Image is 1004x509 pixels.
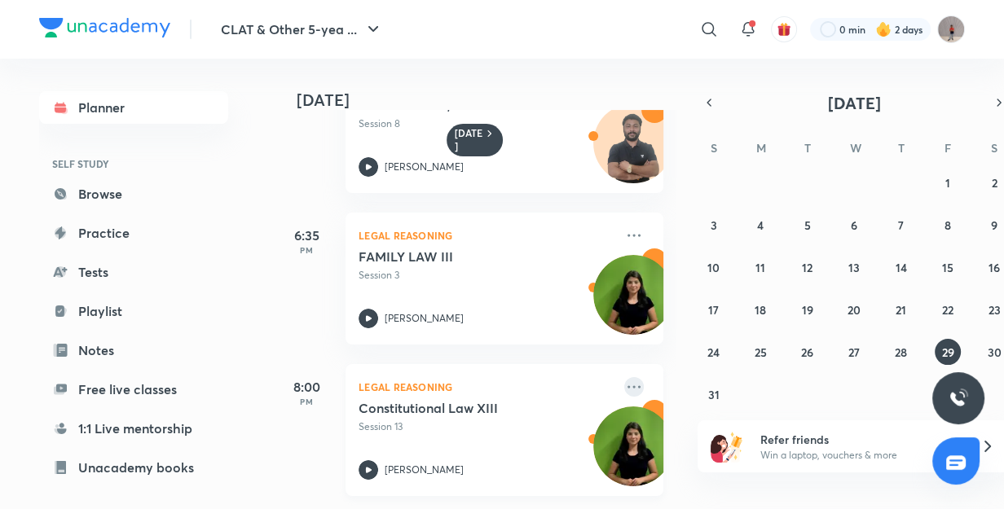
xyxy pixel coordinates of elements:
abbr: August 27, 2025 [848,344,860,360]
img: referral [711,430,743,463]
button: [DATE] [720,91,988,114]
abbr: August 24, 2025 [707,344,720,360]
abbr: August 26, 2025 [801,344,813,360]
h5: 8:00 [274,377,339,397]
a: Practice [39,217,228,249]
button: August 17, 2025 [701,296,727,323]
button: August 13, 2025 [841,254,867,280]
abbr: August 20, 2025 [848,302,861,318]
abbr: August 12, 2025 [802,260,812,275]
p: Win a laptop, vouchers & more [760,448,961,463]
abbr: August 28, 2025 [895,344,907,360]
abbr: August 17, 2025 [708,302,719,318]
abbr: August 8, 2025 [945,217,951,233]
a: Notes [39,334,228,366]
h5: 6:35 [274,226,339,245]
abbr: August 22, 2025 [942,302,953,318]
abbr: Monday [756,140,766,156]
img: Company Logo [39,18,170,37]
a: Browse [39,178,228,210]
abbr: August 4, 2025 [757,217,764,233]
abbr: August 11, 2025 [755,260,765,275]
h6: SELF STUDY [39,150,228,178]
p: [PERSON_NAME] [385,463,464,477]
p: Legal Reasoning [359,377,614,397]
a: Playlist [39,295,228,327]
img: ttu [949,388,968,408]
abbr: August 30, 2025 [988,344,1002,360]
button: August 28, 2025 [887,339,914,365]
button: August 10, 2025 [701,254,727,280]
h4: [DATE] [297,90,680,110]
abbr: Saturday [991,140,997,156]
h6: Refer friends [760,431,961,448]
a: Free live classes [39,373,228,406]
button: August 25, 2025 [747,339,773,365]
abbr: August 23, 2025 [989,302,1001,318]
p: Session 3 [359,268,614,283]
abbr: Friday [945,140,951,156]
p: [PERSON_NAME] [385,160,464,174]
button: August 29, 2025 [935,339,961,365]
button: August 20, 2025 [841,296,867,323]
button: August 26, 2025 [795,339,821,365]
img: Avatar [594,112,672,191]
abbr: August 14, 2025 [895,260,906,275]
h5: FAMILY LAW III [359,248,561,265]
button: August 22, 2025 [935,296,961,323]
button: CLAT & Other 5-yea ... [211,13,393,46]
button: August 19, 2025 [795,296,821,323]
a: Unacademy books [39,451,228,484]
button: August 15, 2025 [935,254,961,280]
abbr: Wednesday [850,140,861,156]
abbr: August 19, 2025 [802,302,813,318]
abbr: August 25, 2025 [755,344,767,360]
p: PM [274,397,339,406]
abbr: August 9, 2025 [991,217,997,233]
button: August 4, 2025 [747,212,773,238]
abbr: Tuesday [804,140,811,156]
abbr: August 13, 2025 [848,260,860,275]
h5: Constitutional Law XIII [359,400,561,416]
button: avatar [771,16,797,42]
abbr: August 5, 2025 [804,217,811,233]
abbr: August 16, 2025 [989,260,1000,275]
a: Planner [39,91,228,124]
button: August 31, 2025 [701,381,727,407]
span: [DATE] [828,92,881,114]
abbr: August 31, 2025 [708,387,720,402]
abbr: August 3, 2025 [711,217,717,233]
abbr: August 18, 2025 [755,302,766,318]
button: August 24, 2025 [701,339,727,365]
a: 1:1 Live mentorship [39,412,228,445]
p: Session 13 [359,419,614,434]
abbr: August 7, 2025 [898,217,904,233]
abbr: August 15, 2025 [942,260,953,275]
button: August 1, 2025 [935,169,961,195]
button: August 27, 2025 [841,339,867,365]
button: August 11, 2025 [747,254,773,280]
button: August 14, 2025 [887,254,914,280]
button: August 18, 2025 [747,296,773,323]
a: Tests [39,256,228,288]
abbr: August 1, 2025 [945,175,950,191]
a: Company Logo [39,18,170,42]
abbr: August 6, 2025 [851,217,857,233]
abbr: August 10, 2025 [707,260,720,275]
button: August 6, 2025 [841,212,867,238]
img: Shivang Roy [937,15,965,43]
button: August 8, 2025 [935,212,961,238]
h6: [DATE] [455,127,483,153]
abbr: August 21, 2025 [896,302,906,318]
abbr: August 29, 2025 [941,344,953,360]
button: August 12, 2025 [795,254,821,280]
p: [PERSON_NAME] [385,311,464,326]
img: avatar [777,22,791,37]
abbr: August 2, 2025 [992,175,997,191]
button: August 5, 2025 [795,212,821,238]
button: August 7, 2025 [887,212,914,238]
abbr: Thursday [897,140,904,156]
p: Legal Reasoning [359,226,614,245]
abbr: Sunday [711,140,717,156]
p: PM [274,245,339,255]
